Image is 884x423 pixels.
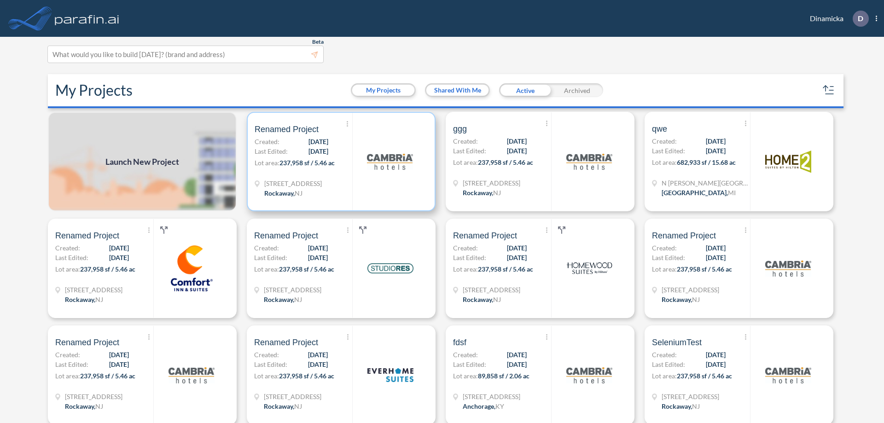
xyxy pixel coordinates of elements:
span: [DATE] [507,146,527,156]
span: MI [728,189,736,197]
div: Rockaway, NJ [65,401,103,411]
span: Rockaway , [65,296,95,303]
span: Lot area: [255,159,279,167]
img: logo [169,352,215,398]
img: logo [367,352,413,398]
span: Rockaway , [264,296,294,303]
p: D [858,14,863,23]
img: logo [169,245,215,291]
span: NJ [692,296,700,303]
span: KY [495,402,504,410]
div: Rockaway, NJ [662,295,700,304]
span: Created: [652,136,677,146]
span: Renamed Project [255,124,319,135]
img: logo [765,139,811,185]
div: Rockaway, NJ [264,295,302,304]
img: logo [765,245,811,291]
span: Lot area: [55,265,80,273]
span: Created: [55,243,80,253]
span: 682,933 sf / 15.68 ac [677,158,736,166]
span: Last Edited: [453,253,486,262]
span: Rockaway , [463,296,493,303]
span: [DATE] [308,243,328,253]
div: Rockaway, NJ [264,188,302,198]
span: Last Edited: [254,359,287,369]
div: Dinamicka [796,11,877,27]
span: Created: [55,350,80,359]
span: Last Edited: [254,253,287,262]
span: fdsf [453,337,466,348]
span: Rockaway , [662,402,692,410]
span: 321 Mt Hope Ave [65,285,122,295]
span: NJ [95,402,103,410]
button: sort [821,83,836,98]
span: [DATE] [109,350,129,359]
span: Rockaway , [264,402,294,410]
div: Archived [551,83,603,97]
img: logo [367,139,413,185]
button: Shared With Me [426,85,489,96]
div: Rockaway, NJ [65,295,103,304]
span: Created: [254,243,279,253]
span: Created: [652,243,677,253]
span: Lot area: [652,158,677,166]
span: [DATE] [706,359,726,369]
span: 321 Mt Hope Ave [65,392,122,401]
span: 321 Mt Hope Ave [662,285,719,295]
span: Lot area: [453,372,478,380]
span: NJ [294,296,302,303]
span: Created: [255,137,279,146]
span: 321 Mt Hope Ave [264,392,321,401]
span: Renamed Project [254,230,318,241]
span: [DATE] [507,253,527,262]
span: [DATE] [109,359,129,369]
span: Lot area: [254,372,279,380]
span: Created: [652,350,677,359]
span: Lot area: [652,265,677,273]
span: Renamed Project [55,230,119,241]
span: Launch New Project [105,156,179,168]
span: 237,958 sf / 5.46 ac [677,372,732,380]
span: Lot area: [453,158,478,166]
div: Rockaway, NJ [662,401,700,411]
span: [DATE] [507,359,527,369]
div: Grand Rapids, MI [662,188,736,197]
img: logo [53,9,121,28]
span: NJ [95,296,103,303]
h2: My Projects [55,81,133,99]
span: [DATE] [706,146,726,156]
img: add [48,112,237,211]
span: [DATE] [109,243,129,253]
span: SeleniumTest [652,337,702,348]
span: Last Edited: [652,146,685,156]
span: NJ [493,189,501,197]
span: qwe [652,123,667,134]
div: Active [499,83,551,97]
div: Rockaway, NJ [463,295,501,304]
span: 237,958 sf / 5.46 ac [279,372,334,380]
span: 89,858 sf / 2.06 ac [478,372,529,380]
span: 237,958 sf / 5.46 ac [279,159,335,167]
span: Rockaway , [662,296,692,303]
span: 237,958 sf / 5.46 ac [677,265,732,273]
span: 321 Mt Hope Ave [463,285,520,295]
span: Anchorage , [463,402,495,410]
span: 237,958 sf / 5.46 ac [279,265,334,273]
span: [DATE] [706,253,726,262]
span: NJ [493,296,501,303]
span: Renamed Project [652,230,716,241]
span: [DATE] [308,350,328,359]
span: Lot area: [254,265,279,273]
img: logo [566,352,612,398]
img: logo [566,245,612,291]
img: logo [566,139,612,185]
span: Last Edited: [55,253,88,262]
span: 1899 Evergreen Rd [463,392,520,401]
div: Rockaway, NJ [264,401,302,411]
span: Renamed Project [254,337,318,348]
span: Created: [453,243,478,253]
span: [DATE] [507,243,527,253]
span: Lot area: [55,372,80,380]
span: Last Edited: [255,146,288,156]
span: NJ [295,189,302,197]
